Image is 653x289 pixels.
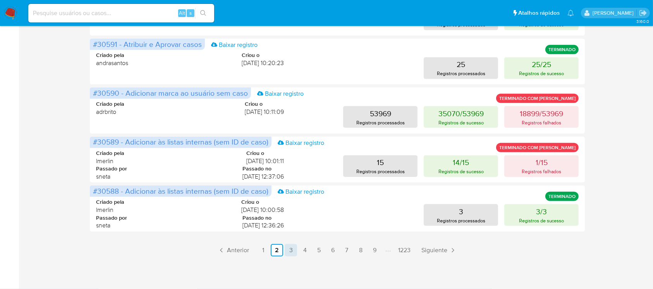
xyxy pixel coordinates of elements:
[28,8,214,18] input: Pesquise usuários ou casos...
[636,18,649,24] span: 3.160.0
[593,9,636,17] p: weverton.gomes@mercadopago.com.br
[195,8,211,19] button: search-icon
[179,9,185,17] span: Alt
[189,9,192,17] span: s
[518,9,560,17] span: Atalhos rápidos
[567,10,574,16] a: Notificações
[639,9,647,17] a: Sair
